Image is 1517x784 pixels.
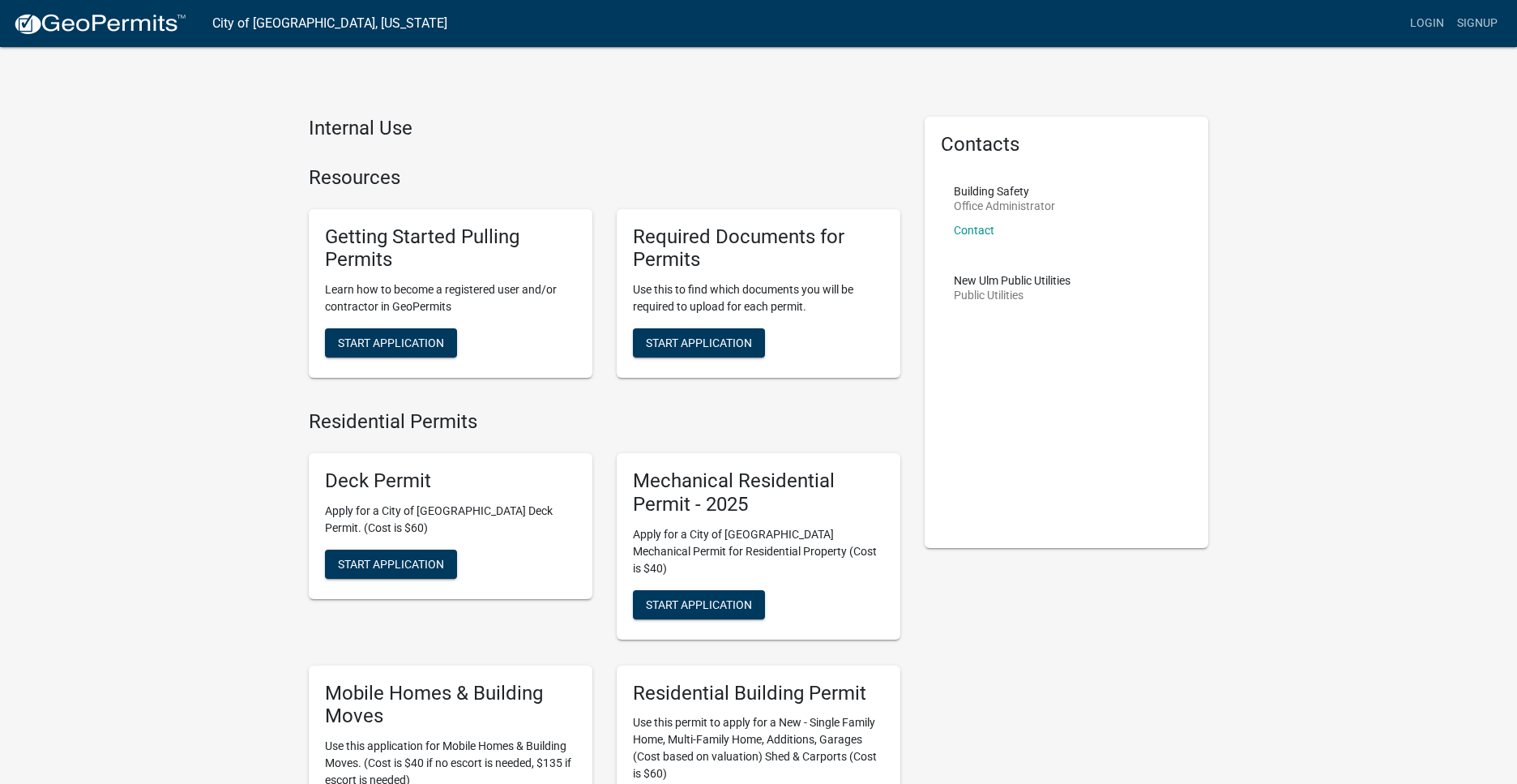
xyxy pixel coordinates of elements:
[338,336,444,349] span: Start Application
[309,166,900,190] h4: Resources
[1451,8,1504,39] a: Signup
[633,281,884,315] p: Use this to find which documents you will be required to upload for each permit.
[325,503,576,537] p: Apply for a City of [GEOGRAPHIC_DATA] Deck Permit. (Cost is $60)
[954,200,1055,212] p: Office Administrator
[646,598,752,610] span: Start Application
[325,469,576,493] h5: Deck Permit
[309,410,900,434] h4: Residential Permits
[633,328,765,358] button: Start Application
[941,133,1192,156] h5: Contacts
[954,224,994,237] a: Contact
[325,550,457,579] button: Start Application
[338,557,444,570] span: Start Application
[633,526,884,577] p: Apply for a City of [GEOGRAPHIC_DATA] Mechanical Permit for Residential Property (Cost is $40)
[325,682,576,729] h5: Mobile Homes & Building Moves
[325,281,576,315] p: Learn how to become a registered user and/or contractor in GeoPermits
[633,590,765,619] button: Start Application
[646,336,752,349] span: Start Application
[954,275,1070,286] p: New Ulm Public Utilities
[633,469,884,516] h5: Mechanical Residential Permit - 2025
[633,714,884,782] p: Use this permit to apply for a New - Single Family Home, Multi-Family Home, Additions, Garages (C...
[633,225,884,272] h5: Required Documents for Permits
[954,289,1070,301] p: Public Utilities
[325,225,576,272] h5: Getting Started Pulling Permits
[309,117,900,140] h4: Internal Use
[954,186,1055,197] p: Building Safety
[212,10,447,37] a: City of [GEOGRAPHIC_DATA], [US_STATE]
[325,328,457,358] button: Start Application
[633,682,884,705] h5: Residential Building Permit
[1404,8,1451,39] a: Login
